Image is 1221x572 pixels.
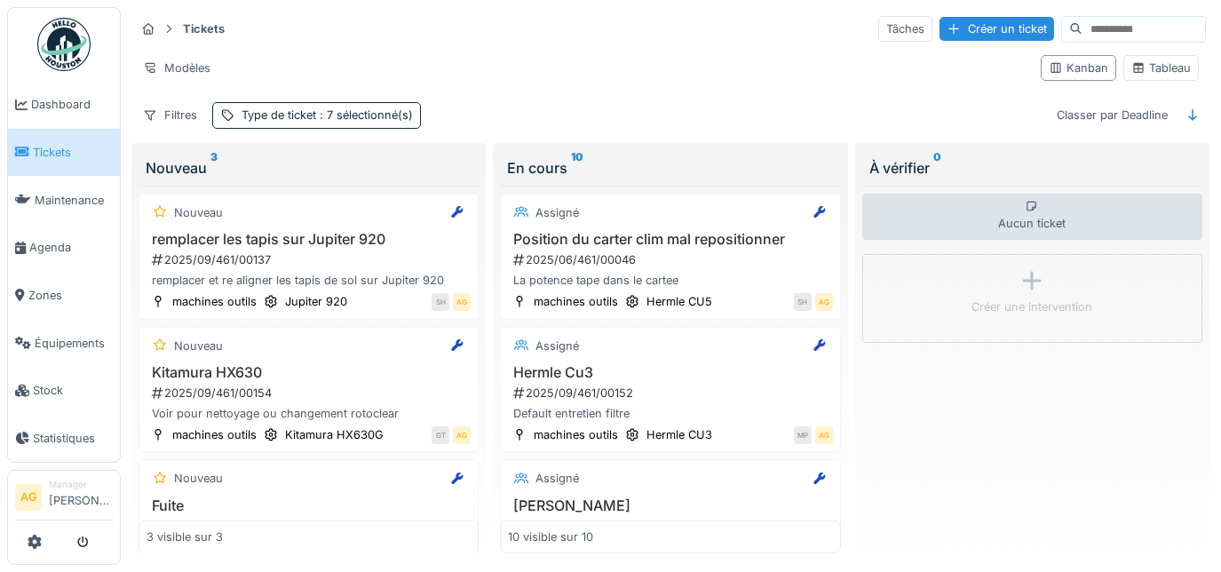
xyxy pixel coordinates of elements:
div: Hermle CU5 [646,293,712,310]
div: Hermle CU3 [646,426,712,443]
sup: 10 [571,157,583,179]
div: Assigné [535,338,579,354]
div: Manager [49,478,113,491]
span: Zones [28,287,113,304]
div: Modèles [135,55,218,81]
div: Nouveau [174,338,223,354]
div: Assigné [535,204,579,221]
div: Kanban [1049,60,1108,76]
div: SH [794,293,812,311]
div: Type de ticket [242,107,413,123]
div: À vérifier [869,157,1195,179]
div: Nouveau [174,204,223,221]
div: machines outils [534,293,618,310]
a: Maintenance [8,176,120,224]
div: En cours [507,157,833,179]
span: Équipements [35,335,113,352]
strong: Tickets [176,20,232,37]
h3: [PERSON_NAME] [508,497,832,514]
a: Statistiques [8,415,120,463]
span: Dashboard [31,96,113,113]
a: Tickets [8,129,120,177]
div: 3 visible sur 3 [147,528,223,545]
a: Stock [8,367,120,415]
div: Créer un ticket [940,17,1054,41]
div: Classer par Deadline [1049,102,1176,128]
img: Badge_color-CXgf-gQk.svg [37,18,91,71]
div: Créer une intervention [971,298,1092,315]
div: 2025/10/461/00186 [150,518,471,535]
div: 2025/09/461/00153 [511,518,832,535]
div: La potence tape dans le cartee [508,272,832,289]
div: Voir pour nettoyage ou changement rotoclear [147,405,471,422]
div: Nouveau [174,470,223,487]
h3: Fuite [147,497,471,514]
span: Tickets [33,144,113,161]
sup: 0 [933,157,941,179]
h3: Kitamura HX630 [147,364,471,381]
div: Jupiter 920 [285,293,347,310]
div: MP [794,426,812,444]
div: 2025/09/461/00137 [150,251,471,268]
div: AG [815,293,833,311]
div: AG [815,426,833,444]
h3: remplacer les tapis sur Jupiter 920 [147,231,471,248]
div: Tâches [878,16,932,42]
span: : 7 sélectionné(s) [316,108,413,122]
div: Aucun ticket [862,194,1202,240]
div: Nouveau [146,157,472,179]
div: machines outils [172,426,257,443]
div: 2025/09/461/00154 [150,385,471,401]
span: Stock [33,382,113,399]
div: Filtres [135,102,205,128]
div: GT [432,426,449,444]
div: AG [453,426,471,444]
div: Assigné [535,470,579,487]
div: machines outils [534,426,618,443]
span: Statistiques [33,430,113,447]
h3: Position du carter clim mal repositionner [508,231,832,248]
div: 2025/09/461/00152 [511,385,832,401]
a: Équipements [8,319,120,367]
div: machines outils [172,293,257,310]
span: Agenda [29,239,113,256]
li: [PERSON_NAME] [49,478,113,516]
div: 2025/06/461/00046 [511,251,832,268]
a: AG Manager[PERSON_NAME] [15,478,113,520]
div: Kitamura HX630G [285,426,384,443]
a: Zones [8,272,120,320]
span: Maintenance [35,192,113,209]
div: Tableau [1131,60,1191,76]
div: 10 visible sur 10 [508,528,593,545]
div: SH [432,293,449,311]
li: AG [15,484,42,511]
a: Dashboard [8,81,120,129]
h3: Hermle Cu3 [508,364,832,381]
sup: 3 [210,157,218,179]
div: AG [453,293,471,311]
div: Default entretien filtre [508,405,832,422]
a: Agenda [8,224,120,272]
div: remplacer et re aligner les tapis de sol sur Jupiter 920 [147,272,471,289]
